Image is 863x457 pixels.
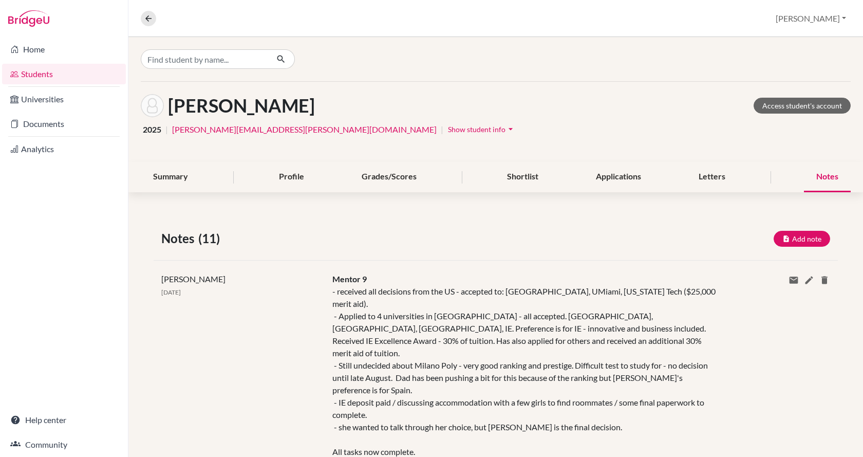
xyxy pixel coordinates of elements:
[584,162,653,192] div: Applications
[349,162,429,192] div: Grades/Scores
[161,274,226,284] span: [PERSON_NAME]
[2,39,126,60] a: Home
[505,124,516,134] i: arrow_drop_down
[448,125,505,134] span: Show student info
[441,123,443,136] span: |
[161,288,181,296] span: [DATE]
[2,64,126,84] a: Students
[2,89,126,109] a: Universities
[447,121,516,137] button: Show student infoarrow_drop_down
[141,94,164,117] img: Lea Antosz's avatar
[2,434,126,455] a: Community
[774,231,830,247] button: Add note
[141,162,200,192] div: Summary
[8,10,49,27] img: Bridge-U
[168,95,315,117] h1: [PERSON_NAME]
[143,123,161,136] span: 2025
[267,162,316,192] div: Profile
[198,229,224,248] span: (11)
[771,9,851,28] button: [PERSON_NAME]
[332,274,367,284] span: Mentor 9
[686,162,738,192] div: Letters
[165,123,168,136] span: |
[172,123,437,136] a: [PERSON_NAME][EMAIL_ADDRESS][PERSON_NAME][DOMAIN_NAME]
[141,49,268,69] input: Find student by name...
[2,410,126,430] a: Help center
[754,98,851,114] a: Access student's account
[2,114,126,134] a: Documents
[161,229,198,248] span: Notes
[804,162,851,192] div: Notes
[2,139,126,159] a: Analytics
[495,162,551,192] div: Shortlist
